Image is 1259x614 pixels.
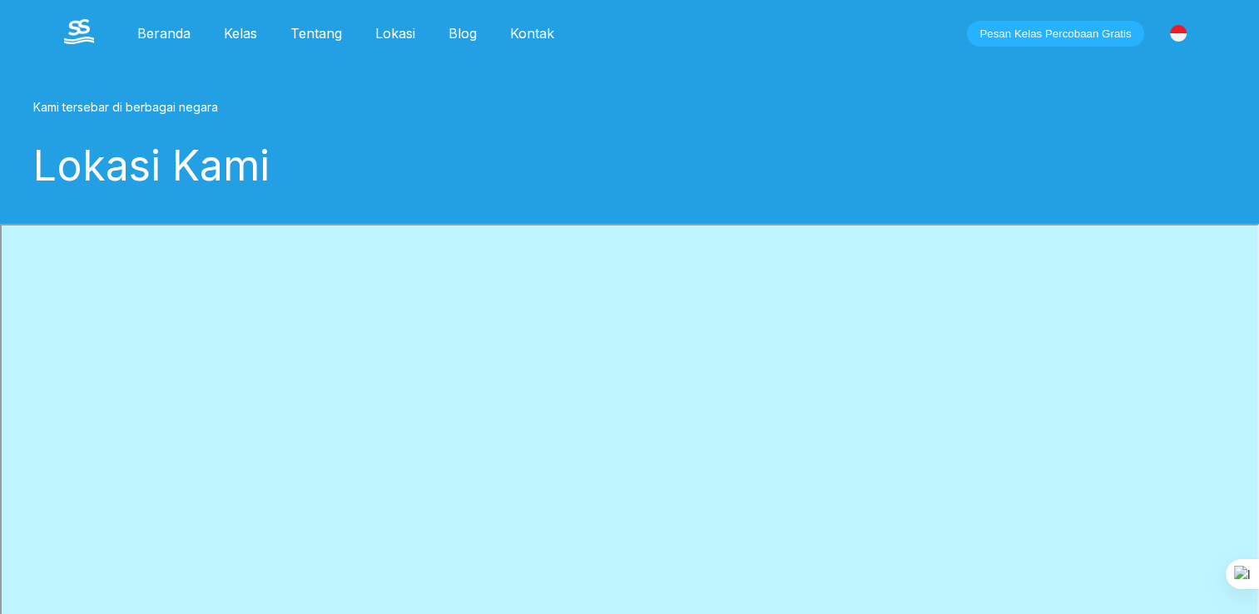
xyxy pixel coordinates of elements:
[1170,25,1187,42] img: Indonesia
[33,100,1165,114] div: Kami tersebar di berbagai negara
[207,25,274,42] a: Kelas
[359,25,432,42] a: Lokasi
[432,25,493,42] a: Blog
[1161,16,1196,51] div: [GEOGRAPHIC_DATA]
[121,25,207,42] a: Beranda
[967,21,1143,47] button: Pesan Kelas Percobaan Gratis
[493,25,571,42] a: Kontak
[274,25,359,42] a: Tentang
[33,141,1165,191] div: Lokasi Kami
[64,19,94,44] img: The Swim Starter Logo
